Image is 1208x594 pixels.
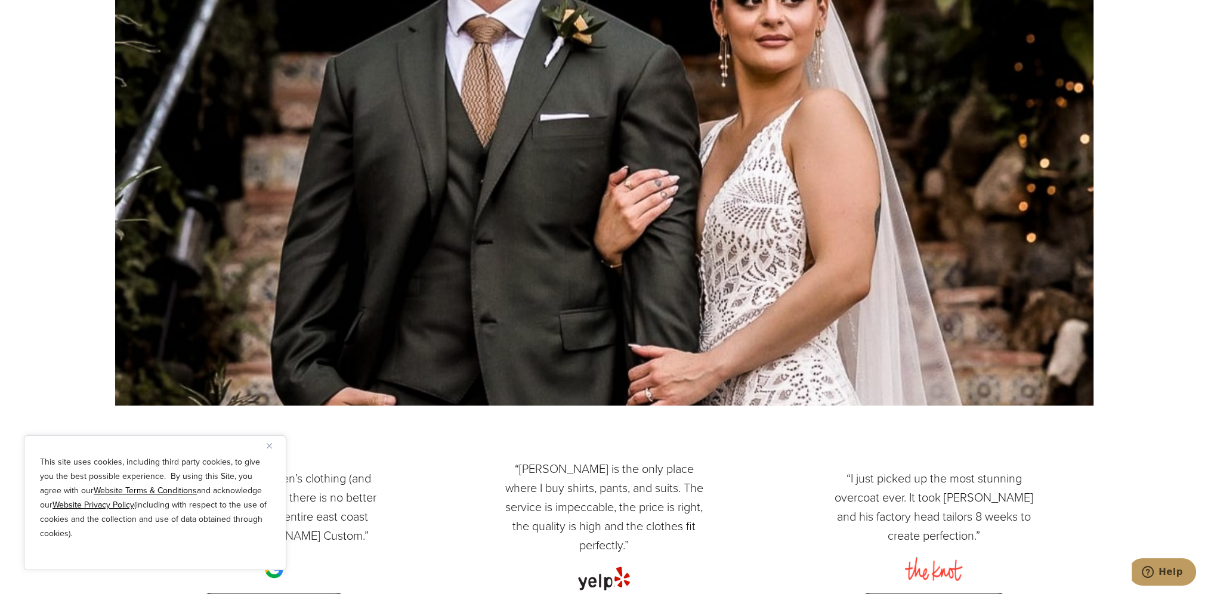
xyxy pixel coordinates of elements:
p: “[PERSON_NAME] is the only place where I buy shirts, pants, and suits. The service is impeccable,... [499,459,708,555]
a: Website Privacy Policy [52,499,134,511]
button: Close [267,438,281,453]
a: Website Terms & Conditions [94,484,197,497]
iframe: Opens a widget where you can chat to one of our agents [1132,558,1196,588]
img: Close [267,443,272,448]
p: This site uses cookies, including third party cookies, to give you the best possible experience. ... [40,455,270,541]
p: “I just picked up the most stunning overcoat ever. It took [PERSON_NAME] and his factory head tai... [830,469,1039,545]
img: yelp [578,555,631,590]
img: the knot [905,545,963,581]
